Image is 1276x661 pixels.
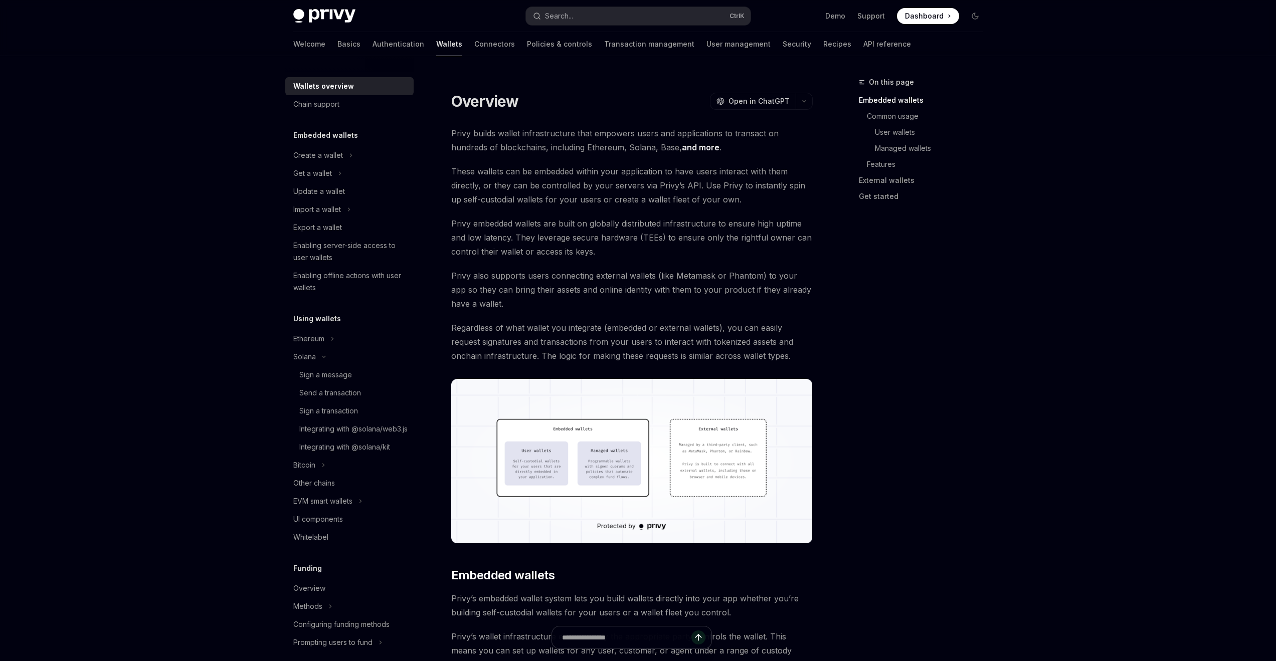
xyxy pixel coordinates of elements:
[293,32,325,56] a: Welcome
[285,438,414,456] a: Integrating with @solana/kit
[293,98,339,110] div: Chain support
[299,441,390,453] div: Integrating with @solana/kit
[285,218,414,237] a: Export a wallet
[285,366,414,384] a: Sign a message
[451,164,813,206] span: These wallets can be embedded within your application to have users interact with them directly, ...
[451,591,813,619] span: Privy’s embedded wallet system lets you build wallets directly into your app whether you’re build...
[451,126,813,154] span: Privy builds wallet infrastructure that empowers users and applications to transact on hundreds o...
[875,124,991,140] a: User wallets
[293,562,322,574] h5: Funding
[857,11,885,21] a: Support
[285,615,414,633] a: Configuring funding methods
[285,77,414,95] a: Wallets overview
[293,459,315,471] div: Bitcoin
[859,92,991,108] a: Embedded wallets
[299,387,361,399] div: Send a transaction
[285,182,414,200] a: Update a wallet
[293,313,341,325] h5: Using wallets
[285,420,414,438] a: Integrating with @solana/web3.js
[293,600,322,612] div: Methods
[867,156,991,172] a: Features
[293,270,408,294] div: Enabling offline actions with user wallets
[293,333,324,345] div: Ethereum
[293,582,325,594] div: Overview
[710,93,796,110] button: Open in ChatGPT
[293,477,335,489] div: Other chains
[527,32,592,56] a: Policies & controls
[293,495,352,507] div: EVM smart wallets
[293,531,328,543] div: Whitelabel
[293,240,408,264] div: Enabling server-side access to user wallets
[526,7,751,25] button: Search...CtrlK
[451,216,813,259] span: Privy embedded wallets are built on globally distributed infrastructure to ensure high uptime and...
[293,203,341,215] div: Import a wallet
[285,402,414,420] a: Sign a transaction
[706,32,771,56] a: User management
[299,369,352,381] div: Sign a message
[691,630,705,644] button: Send message
[545,10,573,22] div: Search...
[451,567,555,583] span: Embedded wallets
[730,12,745,20] span: Ctrl K
[293,222,342,234] div: Export a wallet
[293,129,358,141] h5: Embedded wallets
[451,321,813,363] span: Regardless of what wallet you integrate (embedded or external wallets), you can easily request si...
[285,510,414,528] a: UI components
[285,579,414,597] a: Overview
[728,96,790,106] span: Open in ChatGPT
[285,267,414,297] a: Enabling offline actions with user wallets
[293,351,316,363] div: Solana
[863,32,911,56] a: API reference
[451,269,813,311] span: Privy also supports users connecting external wallets (like Metamask or Phantom) to your app so t...
[299,423,408,435] div: Integrating with @solana/web3.js
[293,149,343,161] div: Create a wallet
[451,92,519,110] h1: Overview
[905,11,944,21] span: Dashboard
[604,32,694,56] a: Transaction management
[783,32,811,56] a: Security
[451,379,813,543] img: images/walletoverview.png
[285,474,414,492] a: Other chains
[859,172,991,188] a: External wallets
[897,8,959,24] a: Dashboard
[436,32,462,56] a: Wallets
[823,32,851,56] a: Recipes
[825,11,845,21] a: Demo
[293,636,373,648] div: Prompting users to fund
[293,618,390,630] div: Configuring funding methods
[285,237,414,267] a: Enabling server-side access to user wallets
[285,95,414,113] a: Chain support
[293,185,345,197] div: Update a wallet
[474,32,515,56] a: Connectors
[373,32,424,56] a: Authentication
[875,140,991,156] a: Managed wallets
[869,76,914,88] span: On this page
[285,528,414,546] a: Whitelabel
[293,9,355,23] img: dark logo
[293,167,332,179] div: Get a wallet
[285,384,414,402] a: Send a transaction
[299,405,358,417] div: Sign a transaction
[337,32,360,56] a: Basics
[682,142,719,153] a: and more
[859,188,991,204] a: Get started
[967,8,983,24] button: Toggle dark mode
[293,513,343,525] div: UI components
[867,108,991,124] a: Common usage
[293,80,354,92] div: Wallets overview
